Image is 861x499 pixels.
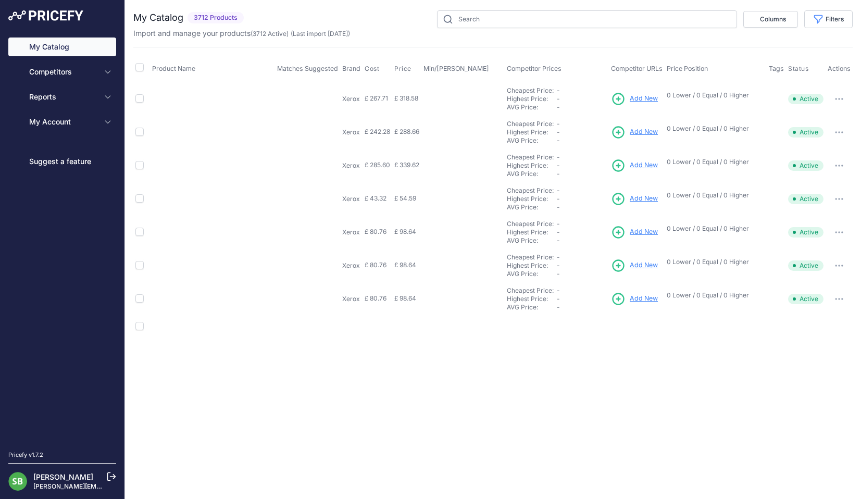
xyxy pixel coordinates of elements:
span: Competitor Prices [507,65,561,72]
p: 0 Lower / 0 Equal / 0 Higher [667,158,758,166]
div: AVG Price: [507,236,557,245]
div: AVG Price: [507,203,557,211]
span: - [557,236,560,244]
div: Highest Price: [507,228,557,236]
span: £ 43.32 [365,194,386,202]
span: Add New [630,294,658,304]
p: Xerox [342,95,360,103]
p: 0 Lower / 0 Equal / 0 Higher [667,191,758,199]
span: - [557,195,560,203]
span: £ 285.60 [365,161,390,169]
span: - [557,186,560,194]
div: Highest Price: [507,295,557,303]
a: Cheapest Price: [507,253,554,261]
span: - [557,228,560,236]
div: AVG Price: [507,136,557,145]
a: Add New [611,125,658,140]
span: Active [788,260,823,271]
a: Cheapest Price: [507,120,554,128]
a: Add New [611,292,658,306]
span: - [557,220,560,228]
div: Highest Price: [507,195,557,203]
span: Competitor URLs [611,65,663,72]
span: Price Position [667,65,708,72]
button: My Account [8,113,116,131]
span: - [557,86,560,94]
a: Cheapest Price: [507,220,554,228]
button: Reports [8,88,116,106]
span: Active [788,127,823,138]
div: Pricefy v1.7.2 [8,451,43,459]
p: 0 Lower / 0 Equal / 0 Higher [667,291,758,300]
span: £ 242.28 [365,128,390,135]
span: £ 80.76 [365,294,386,302]
span: - [557,161,560,169]
a: My Catalog [8,38,116,56]
span: Actions [828,65,851,72]
h2: My Catalog [133,10,183,25]
div: AVG Price: [507,103,557,111]
p: Import and manage your products [133,28,350,39]
p: 0 Lower / 0 Equal / 0 Higher [667,224,758,233]
button: Filters [804,10,853,28]
span: Product Name [152,65,195,72]
span: - [557,253,560,261]
span: Reports [29,92,97,102]
div: Highest Price: [507,161,557,170]
span: - [557,136,560,144]
input: Search [437,10,737,28]
span: Add New [630,127,658,137]
div: AVG Price: [507,170,557,178]
span: £ 80.76 [365,228,386,235]
p: 0 Lower / 0 Equal / 0 Higher [667,91,758,99]
a: [PERSON_NAME][EMAIL_ADDRESS][PERSON_NAME][DOMAIN_NAME] [33,482,245,490]
a: Add New [611,158,658,173]
p: 0 Lower / 0 Equal / 0 Higher [667,258,758,266]
span: Brand [342,65,360,72]
span: £ 98.64 [394,261,416,269]
p: 0 Lower / 0 Equal / 0 Higher [667,124,758,133]
a: Cheapest Price: [507,186,554,194]
span: Status [788,65,809,73]
div: Highest Price: [507,95,557,103]
span: ( ) [251,30,289,38]
a: Cheapest Price: [507,86,554,94]
span: Add New [630,94,658,104]
span: Matches Suggested [277,65,338,72]
span: Active [788,194,823,204]
span: £ 318.58 [394,94,418,102]
a: Cheapest Price: [507,153,554,161]
a: 3712 Active [253,30,286,38]
span: Competitors [29,67,97,77]
a: Add New [611,225,658,240]
p: Xerox [342,195,360,203]
span: My Account [29,117,97,127]
span: £ 80.76 [365,261,386,269]
span: Add New [630,194,658,204]
span: - [557,95,560,103]
span: £ 98.64 [394,228,416,235]
span: - [557,170,560,178]
span: - [557,103,560,111]
p: Xerox [342,228,360,236]
p: Xerox [342,128,360,136]
span: Min/[PERSON_NAME] [423,65,489,72]
button: Columns [743,11,798,28]
button: Cost [365,65,381,73]
div: Highest Price: [507,128,557,136]
a: Suggest a feature [8,152,116,171]
a: [PERSON_NAME] [33,472,93,481]
a: Add New [611,92,658,106]
span: - [557,120,560,128]
span: £ 54.59 [394,194,416,202]
p: Xerox [342,261,360,270]
span: Active [788,160,823,171]
button: Price [394,65,414,73]
p: Xerox [342,295,360,303]
button: Status [788,65,811,73]
span: - [557,303,560,311]
span: - [557,270,560,278]
span: £ 339.62 [394,161,419,169]
div: AVG Price: [507,270,557,278]
span: - [557,153,560,161]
